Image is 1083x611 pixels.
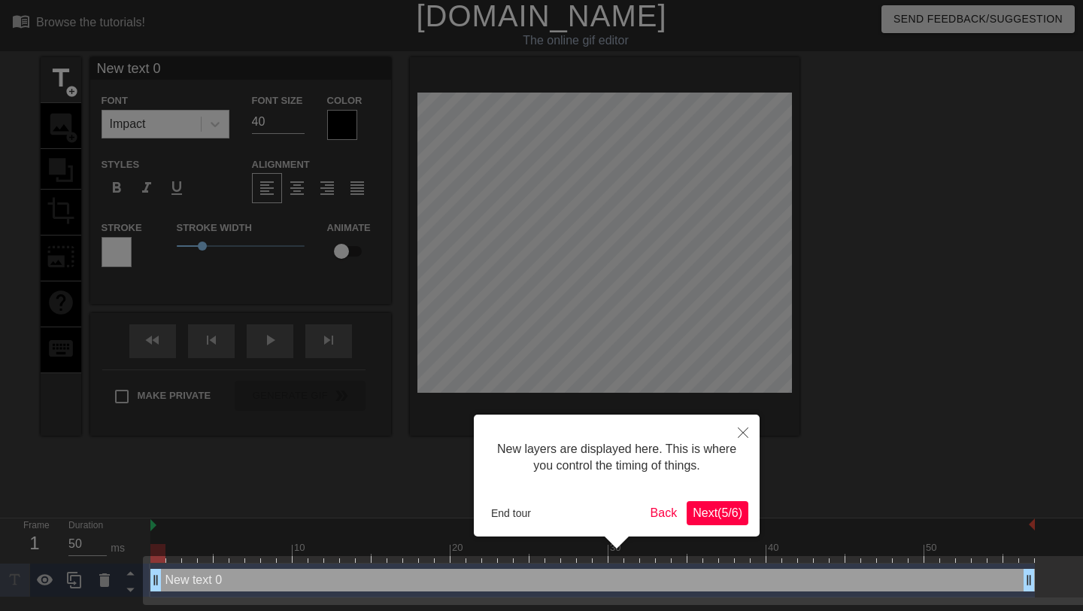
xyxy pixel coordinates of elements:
span: Next ( 5 / 6 ) [693,506,742,519]
button: Next [687,501,748,525]
button: Back [645,501,684,525]
button: Close [727,415,760,449]
div: New layers are displayed here. This is where you control the timing of things. [485,426,748,490]
button: End tour [485,502,537,524]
